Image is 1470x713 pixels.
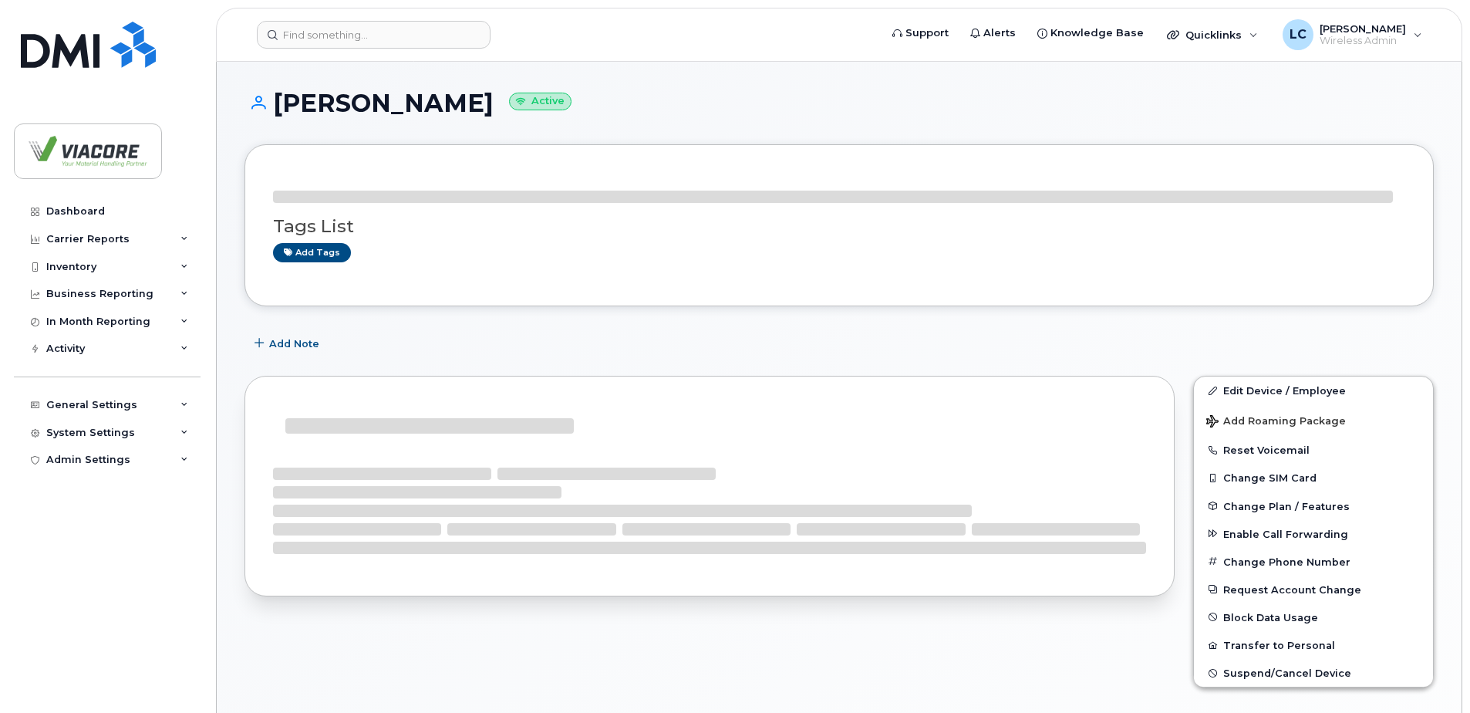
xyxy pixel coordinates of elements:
[1194,603,1433,631] button: Block Data Usage
[1194,659,1433,687] button: Suspend/Cancel Device
[1223,500,1350,512] span: Change Plan / Features
[1194,464,1433,492] button: Change SIM Card
[1194,548,1433,576] button: Change Phone Number
[1223,667,1351,679] span: Suspend/Cancel Device
[1194,520,1433,548] button: Enable Call Forwarding
[273,217,1405,236] h3: Tags List
[509,93,571,110] small: Active
[1194,576,1433,603] button: Request Account Change
[1223,528,1348,539] span: Enable Call Forwarding
[1194,404,1433,436] button: Add Roaming Package
[1194,377,1433,404] a: Edit Device / Employee
[244,90,1434,117] h1: [PERSON_NAME]
[1194,631,1433,659] button: Transfer to Personal
[1206,415,1346,430] span: Add Roaming Package
[1194,492,1433,520] button: Change Plan / Features
[273,243,351,262] a: Add tags
[1194,436,1433,464] button: Reset Voicemail
[269,336,319,351] span: Add Note
[244,329,332,357] button: Add Note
